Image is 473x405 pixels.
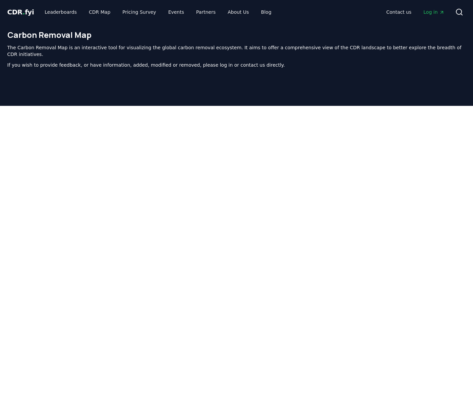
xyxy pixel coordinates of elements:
span: CDR fyi [7,8,34,16]
a: Leaderboards [39,6,82,18]
a: CDR Map [83,6,116,18]
a: Log in [418,6,450,18]
nav: Main [381,6,450,18]
h1: Carbon Removal Map [7,29,466,40]
a: Partners [191,6,221,18]
span: . [22,8,25,16]
a: Pricing Survey [117,6,161,18]
nav: Main [39,6,277,18]
p: The Carbon Removal Map is an interactive tool for visualizing the global carbon removal ecosystem... [7,44,466,58]
a: Events [163,6,189,18]
a: Contact us [381,6,417,18]
a: About Us [222,6,254,18]
a: Blog [256,6,277,18]
span: Log in [423,9,444,15]
p: If you wish to provide feedback, or have information, added, modified or removed, please log in o... [7,62,466,68]
a: CDR.fyi [7,7,34,17]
